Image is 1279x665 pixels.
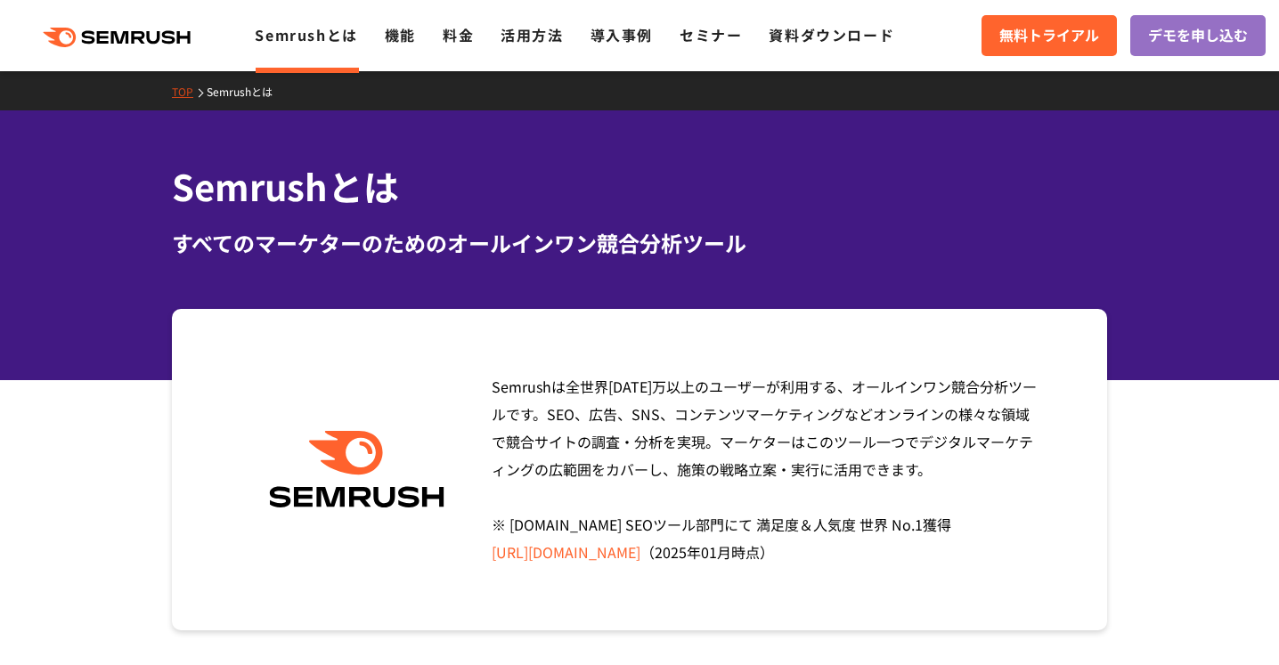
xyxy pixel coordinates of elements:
a: 機能 [385,24,416,45]
img: Semrush [260,431,453,508]
a: [URL][DOMAIN_NAME] [492,541,640,563]
a: 無料トライアル [982,15,1117,56]
a: デモを申し込む [1130,15,1266,56]
span: 無料トライアル [999,24,1099,47]
a: 料金 [443,24,474,45]
a: 活用方法 [501,24,563,45]
a: 導入事例 [591,24,653,45]
a: Semrushとは [255,24,357,45]
a: 資料ダウンロード [769,24,894,45]
a: Semrushとは [207,84,286,99]
span: デモを申し込む [1148,24,1248,47]
div: すべてのマーケターのためのオールインワン競合分析ツール [172,227,1107,259]
a: セミナー [680,24,742,45]
a: TOP [172,84,207,99]
h1: Semrushとは [172,160,1107,213]
span: Semrushは全世界[DATE]万以上のユーザーが利用する、オールインワン競合分析ツールです。SEO、広告、SNS、コンテンツマーケティングなどオンラインの様々な領域で競合サイトの調査・分析を... [492,376,1037,563]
